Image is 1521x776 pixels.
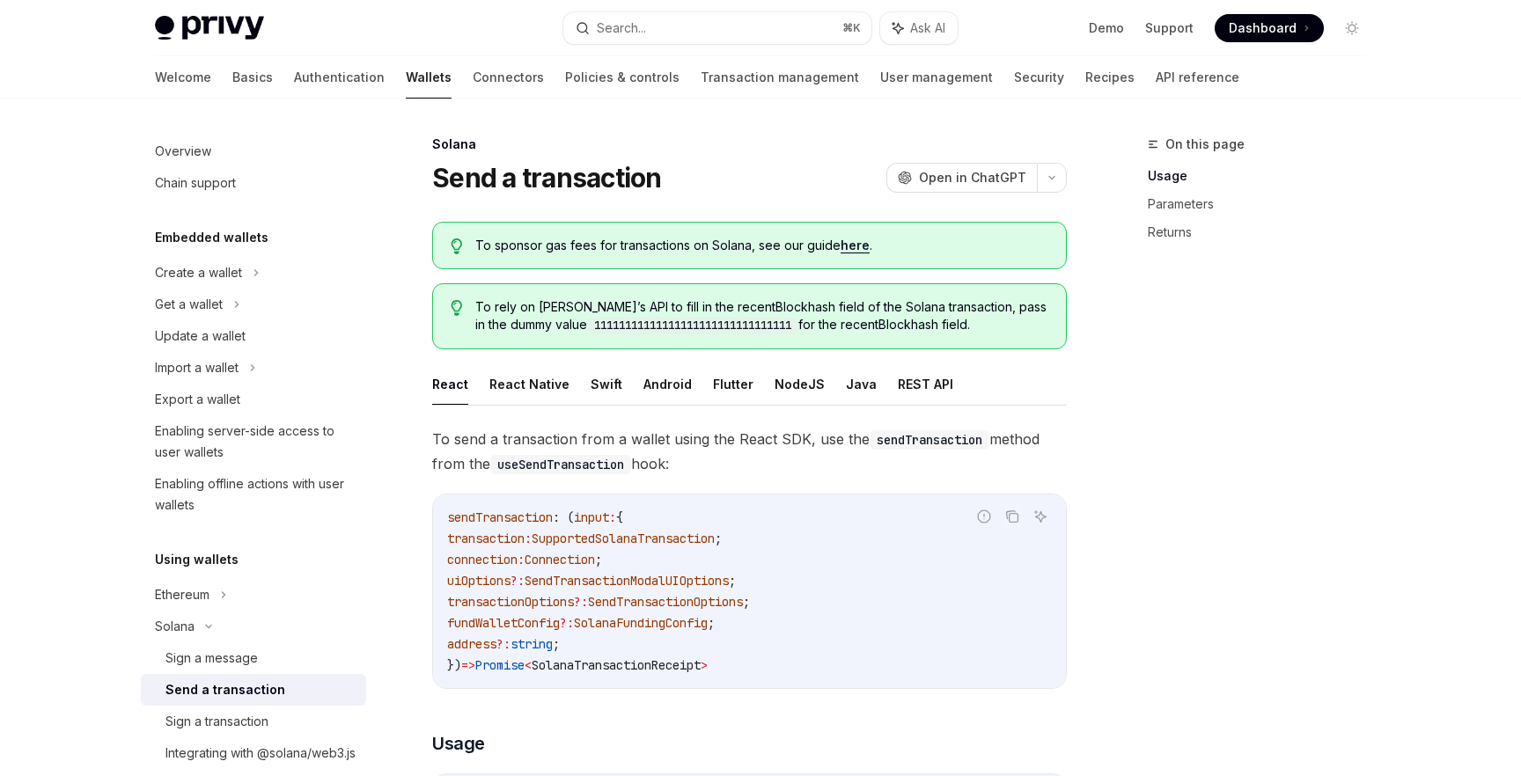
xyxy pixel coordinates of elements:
button: Report incorrect code [973,505,996,528]
span: To send a transaction from a wallet using the React SDK, use the method from the hook: [432,427,1067,476]
button: Flutter [713,363,753,405]
div: Send a transaction [165,679,285,700]
span: Ask AI [910,19,945,37]
button: Ask AI [880,12,958,44]
a: Enabling server-side access to user wallets [141,415,366,468]
button: Java [846,363,877,405]
span: string [511,636,553,652]
span: > [701,657,708,673]
a: Enabling offline actions with user wallets [141,468,366,521]
a: Overview [141,135,366,167]
button: Toggle dark mode [1338,14,1366,42]
span: ; [553,636,560,652]
span: : ( [553,509,574,525]
span: ; [708,615,715,631]
span: < [525,657,532,673]
a: Export a wallet [141,384,366,415]
span: connection [447,552,518,567]
span: ; [729,573,736,589]
a: Demo [1089,19,1124,37]
span: fundWalletConfig [447,615,560,631]
span: Dashboard [1229,19,1297,37]
span: ?: [574,594,588,610]
span: { [616,509,623,525]
div: Solana [155,616,195,637]
div: Chain support [155,172,236,194]
span: : [525,531,532,546]
span: => [461,657,475,673]
button: NodeJS [775,363,825,405]
a: Support [1145,19,1194,37]
div: Import a wallet [155,357,239,378]
a: Connectors [473,56,544,99]
span: : [518,552,525,567]
div: Enabling server-side access to user wallets [155,421,356,463]
code: 11111111111111111111111111111111 [587,317,798,334]
code: sendTransaction [870,430,989,450]
div: Sign a transaction [165,711,268,732]
button: Search...⌘K [563,12,871,44]
a: Parameters [1148,190,1380,218]
span: uiOptions [447,573,511,589]
h5: Using wallets [155,549,239,570]
a: Transaction management [701,56,859,99]
span: : [609,509,616,525]
div: Update a wallet [155,326,246,347]
button: Swift [591,363,622,405]
span: transaction [447,531,525,546]
button: Open in ChatGPT [886,163,1037,193]
span: ; [595,552,602,567]
h5: Embedded wallets [155,227,268,248]
span: ; [715,531,722,546]
a: Update a wallet [141,320,366,352]
a: Dashboard [1215,14,1324,42]
a: Authentication [294,56,385,99]
a: Sign a message [141,642,366,674]
a: Security [1014,56,1064,99]
span: ?: [496,636,511,652]
span: transactionOptions [447,594,574,610]
code: useSendTransaction [490,455,631,474]
div: Search... [597,18,646,39]
h1: Send a transaction [432,162,662,194]
a: Recipes [1085,56,1135,99]
span: }) [447,657,461,673]
svg: Tip [451,300,463,316]
div: Export a wallet [155,389,240,410]
span: Connection [525,552,595,567]
button: Copy the contents from the code block [1001,505,1024,528]
a: User management [880,56,993,99]
a: Returns [1148,218,1380,246]
span: ?: [560,615,574,631]
button: Android [643,363,692,405]
button: REST API [898,363,953,405]
span: SolanaFundingConfig [574,615,708,631]
div: Sign a message [165,648,258,669]
span: SupportedSolanaTransaction [532,531,715,546]
a: Sign a transaction [141,706,366,737]
a: Usage [1148,162,1380,190]
a: Chain support [141,167,366,199]
span: On this page [1165,134,1245,155]
span: input [574,509,609,525]
span: ?: [511,573,525,589]
div: Integrating with @solana/web3.js [165,743,356,764]
a: Send a transaction [141,674,366,706]
a: Welcome [155,56,211,99]
button: React [432,363,468,405]
button: React Native [489,363,569,405]
span: SolanaTransactionReceipt [532,657,701,673]
a: Policies & controls [565,56,680,99]
img: light logo [155,16,264,40]
span: Usage [432,731,485,756]
span: ⌘ K [842,21,861,35]
svg: Tip [451,238,463,254]
span: To sponsor gas fees for transactions on Solana, see our guide . [475,237,1048,254]
a: Basics [232,56,273,99]
div: Get a wallet [155,294,223,315]
div: Solana [432,135,1067,153]
span: Promise [475,657,525,673]
button: Ask AI [1029,505,1052,528]
a: Integrating with @solana/web3.js [141,737,366,769]
div: Enabling offline actions with user wallets [155,473,356,516]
